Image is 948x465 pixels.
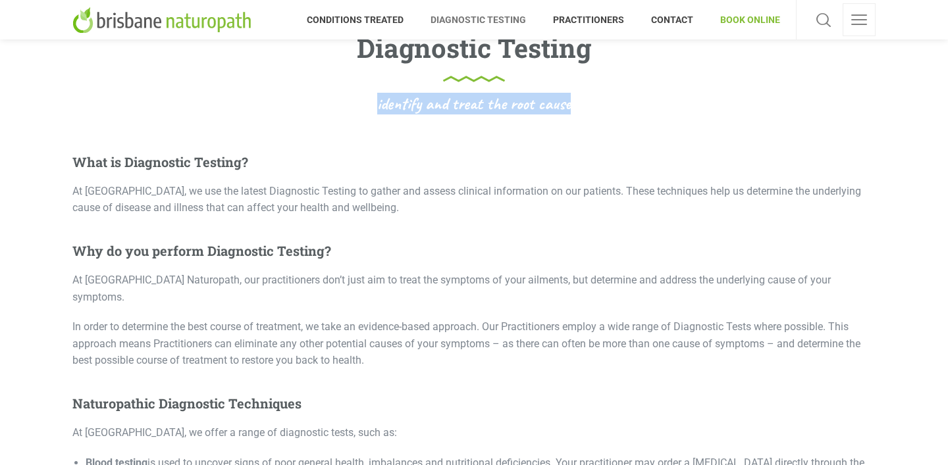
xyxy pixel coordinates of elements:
[72,183,876,216] p: At [GEOGRAPHIC_DATA], we use the latest Diagnostic Testing to gather and assess clinical informat...
[72,395,302,412] strong: Naturopathic Diagnostic Techniques
[377,95,571,112] span: identify and treat the root cause
[72,272,876,305] p: At [GEOGRAPHIC_DATA] Naturopath, our practitioners don’t just aim to treat the symptoms of your a...
[72,7,256,33] img: Brisbane Naturopath
[812,3,835,36] a: Search
[357,30,591,82] h1: Diagnostic Testing
[72,154,876,170] h5: What is Diagnostic Testing?
[72,424,876,441] p: At [GEOGRAPHIC_DATA], we offer a range of diagnostic tests, such as:
[417,9,540,30] span: DIAGNOSTIC TESTING
[638,9,707,30] span: CONTACT
[72,318,876,369] p: In order to determine the best course of treatment, we take an evidence-based approach. Our Pract...
[307,9,417,30] span: CONDITIONS TREATED
[72,243,876,258] h5: Why do you perform Diagnostic Testing?
[540,9,638,30] span: PRACTITIONERS
[707,9,780,30] span: BOOK ONLINE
